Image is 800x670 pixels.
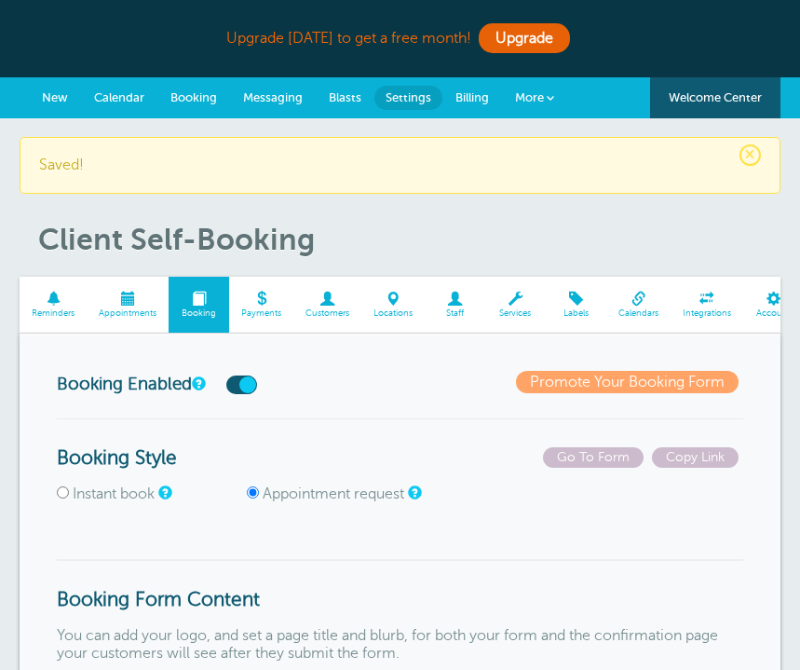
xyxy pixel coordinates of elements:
span: Integrations [680,308,734,320]
a: Labels [546,277,606,334]
a: Locations [361,277,425,334]
a: Promote Your Booking Form [516,371,739,393]
a: This switch turns your online booking form on or off. [192,377,203,390]
a: Calendar [81,77,157,118]
a: Upgrade [479,23,570,53]
h3: Booking Form Content [57,559,742,612]
a: Copy Link [652,450,743,464]
span: Reminders [29,308,77,320]
span: Messaging [243,90,303,104]
a: Staff [425,277,485,334]
p: Saved! [39,157,760,174]
a: Reminders [20,277,87,334]
span: Account [753,308,794,320]
h1: Client Self-Booking [38,222,780,257]
a: Billing [442,77,502,118]
a: Customers <i>request</i> appointments, giving up to three preferred times. You have to approve re... [408,486,419,499]
a: Booking [157,77,230,118]
label: Instant book [73,485,155,502]
span: Staff [434,308,476,320]
span: Payments [238,308,284,320]
span: Services [495,308,536,320]
a: Services [485,277,546,334]
a: Customers create appointments without you needing to approve them. [158,486,169,499]
h3: Booking Enabled [57,371,336,394]
span: Blasts [329,90,361,104]
span: × [739,144,761,166]
label: Appointment request [263,485,404,502]
a: Blasts [316,77,374,118]
a: Appointments [87,277,169,334]
span: Billing [455,90,489,104]
a: Integrations [671,277,743,334]
span: Go To Form [543,447,644,468]
span: Calendar [94,90,144,104]
iframe: Resource center [725,595,781,651]
span: Calendars [616,308,661,320]
a: Settings [374,86,442,110]
a: Payments [229,277,293,334]
h3: Booking Style [57,447,742,471]
span: Customers [303,308,352,320]
span: New [42,90,68,104]
a: Welcome Center [650,77,780,118]
span: More [515,90,544,104]
span: Appointments [96,308,159,320]
span: Booking [178,308,220,320]
a: Calendars [606,277,671,334]
a: Go To Form [543,450,652,464]
div: Upgrade [DATE] to get a free month! [20,19,780,59]
a: More [502,77,567,119]
a: Customers [293,277,361,334]
span: Booking [170,90,217,104]
a: Messaging [230,77,316,118]
span: Settings [386,90,431,104]
a: New [29,77,81,118]
span: Locations [371,308,415,320]
span: Copy Link [652,447,739,468]
span: Labels [555,308,597,320]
